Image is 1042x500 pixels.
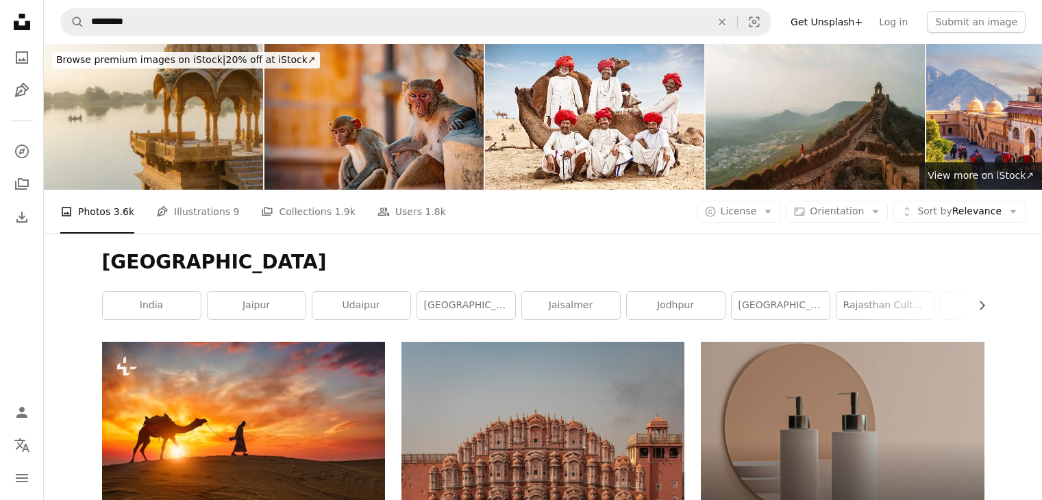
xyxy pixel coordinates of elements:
[782,11,871,33] a: Get Unsplash+
[8,171,36,198] a: Collections
[102,250,984,275] h1: [GEOGRAPHIC_DATA]
[522,292,620,319] a: jaisalmer
[871,11,916,33] a: Log in
[8,77,36,104] a: Illustrations
[738,9,771,35] button: Visual search
[941,292,1039,319] a: travel
[928,170,1034,181] span: View more on iStock ↗
[786,201,888,223] button: Orientation
[917,205,952,216] span: Sort by
[264,44,484,190] img: Monkeys in Jaipur, Rajesthan, India
[61,9,84,35] button: Search Unsplash
[8,464,36,492] button: Menu
[8,138,36,165] a: Explore
[312,292,410,319] a: udaipur
[56,54,316,65] span: 20% off at iStock ↗
[917,205,1002,218] span: Relevance
[417,292,515,319] a: [GEOGRAPHIC_DATA]
[8,44,36,71] a: Photos
[969,292,984,319] button: scroll list to the right
[261,190,355,234] a: Collections 1.9k
[102,429,385,442] a: Indian cameleer (camel driver) bedouin with camel silhouettes in sand dunes of Thar desert on sun...
[706,44,925,190] img: Woman walking on surrounding wall in Amber, Jaipur
[208,292,306,319] a: jaipur
[927,11,1026,33] button: Submit an image
[721,205,757,216] span: License
[44,44,328,77] a: Browse premium images on iStock|20% off at iStock↗
[56,54,225,65] span: Browse premium images on iStock |
[893,201,1026,223] button: Sort byRelevance
[836,292,934,319] a: rajasthan culture
[697,201,781,223] button: License
[60,8,771,36] form: Find visuals sitewide
[44,44,263,190] img: Gadisar Lake in Jaisalmer at sunrise
[8,203,36,231] a: Download History
[732,292,830,319] a: [GEOGRAPHIC_DATA] fort
[425,204,446,219] span: 1.8k
[627,292,725,319] a: jodhpur
[334,204,355,219] span: 1.9k
[8,432,36,459] button: Language
[377,190,446,234] a: Users 1.8k
[810,205,864,216] span: Orientation
[919,162,1042,190] a: View more on iStock↗
[8,399,36,426] a: Log in / Sign up
[234,204,240,219] span: 9
[103,292,201,319] a: india
[485,44,704,190] img: Happy Group Of Camel Drivers
[707,9,737,35] button: Clear
[156,190,239,234] a: Illustrations 9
